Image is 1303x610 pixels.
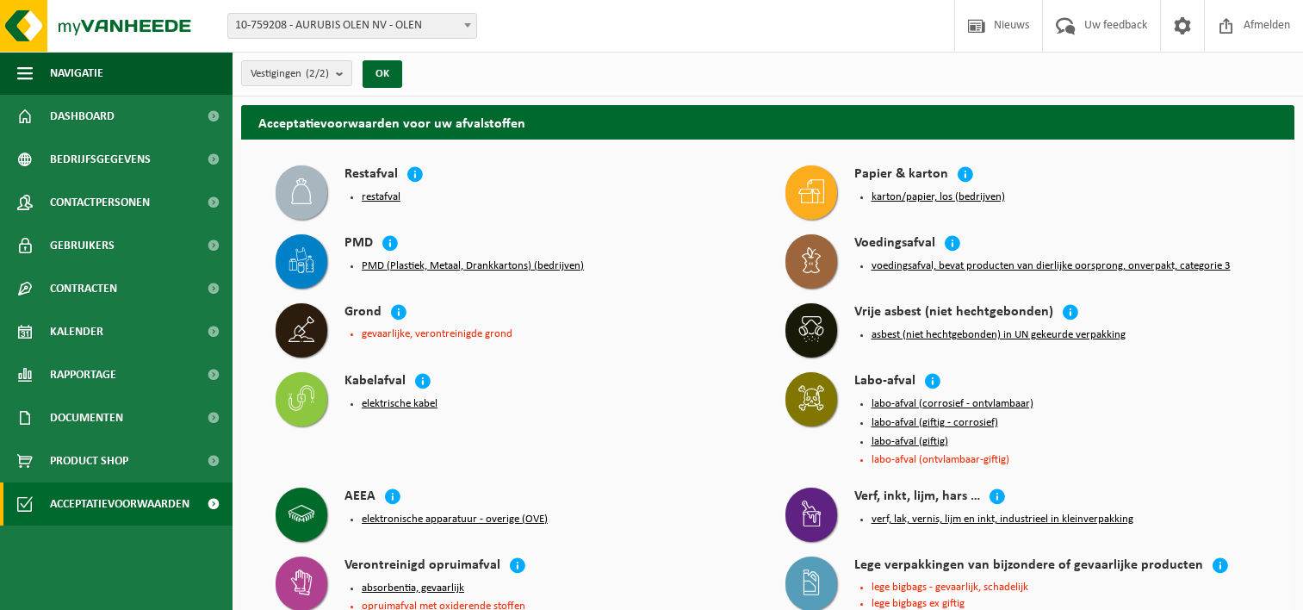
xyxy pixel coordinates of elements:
[344,165,398,185] h4: Restafval
[872,259,1231,273] button: voedingsafval, bevat producten van dierlijke oorsprong, onverpakt, categorie 3
[362,397,437,411] button: elektrische kabel
[362,328,751,339] li: gevaarlijke, verontreinigde grond
[854,165,948,185] h4: Papier & karton
[872,397,1033,411] button: labo-afval (corrosief - ontvlambaar)
[241,60,352,86] button: Vestigingen(2/2)
[362,259,584,273] button: PMD (Plastiek, Metaal, Drankkartons) (bedrijven)
[362,513,548,526] button: elektronische apparatuur - overige (OVE)
[362,582,464,595] button: absorbentia, gevaarlijk
[50,181,150,224] span: Contactpersonen
[50,396,123,439] span: Documenten
[344,372,406,392] h4: Kabelafval
[306,68,329,79] count: (2/2)
[50,267,117,310] span: Contracten
[872,582,1261,593] li: lege bigbags - gevaarlijk, schadelijk
[362,190,400,204] button: restafval
[854,234,935,254] h4: Voedingsafval
[872,328,1126,342] button: asbest (niet hechtgebonden) in UN gekeurde verpakking
[344,303,382,323] h4: Grond
[854,557,1203,576] h4: Lege verpakkingen van bijzondere of gevaarlijke producten
[872,190,1005,204] button: karton/papier, los (bedrijven)
[241,105,1294,139] h2: Acceptatievoorwaarden voor uw afvalstoffen
[50,353,116,396] span: Rapportage
[251,61,329,87] span: Vestigingen
[363,60,402,88] button: OK
[50,138,151,181] span: Bedrijfsgegevens
[50,439,128,482] span: Product Shop
[872,513,1133,526] button: verf, lak, vernis, lijm en inkt, industrieel in kleinverpakking
[227,13,477,39] span: 10-759208 - AURUBIS OLEN NV - OLEN
[50,310,103,353] span: Kalender
[872,435,948,449] button: labo-afval (giftig)
[50,482,189,526] span: Acceptatievoorwaarden
[872,454,1261,465] li: labo-afval (ontvlambaar-giftig)
[854,372,915,392] h4: Labo-afval
[344,234,373,254] h4: PMD
[228,14,476,38] span: 10-759208 - AURUBIS OLEN NV - OLEN
[872,598,1261,609] li: lege bigbags ex giftig
[344,488,375,507] h4: AEEA
[344,557,500,576] h4: Verontreinigd opruimafval
[50,52,103,95] span: Navigatie
[50,95,115,138] span: Dashboard
[872,416,998,430] button: labo-afval (giftig - corrosief)
[50,224,115,267] span: Gebruikers
[854,303,1053,323] h4: Vrije asbest (niet hechtgebonden)
[854,488,980,507] h4: Verf, inkt, lijm, hars …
